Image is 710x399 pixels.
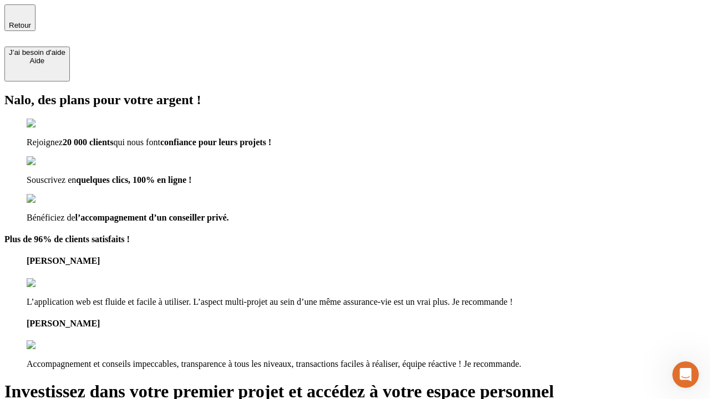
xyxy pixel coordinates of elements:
h4: Plus de 96% de clients satisfaits ! [4,234,706,244]
button: Retour [4,4,35,31]
span: Retour [9,21,31,29]
img: reviews stars [27,278,82,288]
img: reviews stars [27,340,82,350]
h4: [PERSON_NAME] [27,256,706,266]
span: Souscrivez en [27,175,76,185]
button: J’ai besoin d'aideAide [4,47,70,81]
p: L’application web est fluide et facile à utiliser. L’aspect multi-projet au sein d’une même assur... [27,297,706,307]
iframe: Intercom live chat [672,361,699,388]
span: l’accompagnement d’un conseiller privé. [75,213,229,222]
img: checkmark [27,119,74,129]
span: confiance pour leurs projets ! [160,137,271,147]
span: qui nous font [113,137,160,147]
p: Accompagnement et conseils impeccables, transparence à tous les niveaux, transactions faciles à r... [27,359,706,369]
h2: Nalo, des plans pour votre argent ! [4,93,706,108]
img: checkmark [27,194,74,204]
h4: [PERSON_NAME] [27,319,706,329]
span: Bénéficiez de [27,213,75,222]
div: Aide [9,57,65,65]
span: quelques clics, 100% en ligne ! [76,175,191,185]
span: 20 000 clients [63,137,114,147]
img: checkmark [27,156,74,166]
div: J’ai besoin d'aide [9,48,65,57]
span: Rejoignez [27,137,63,147]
